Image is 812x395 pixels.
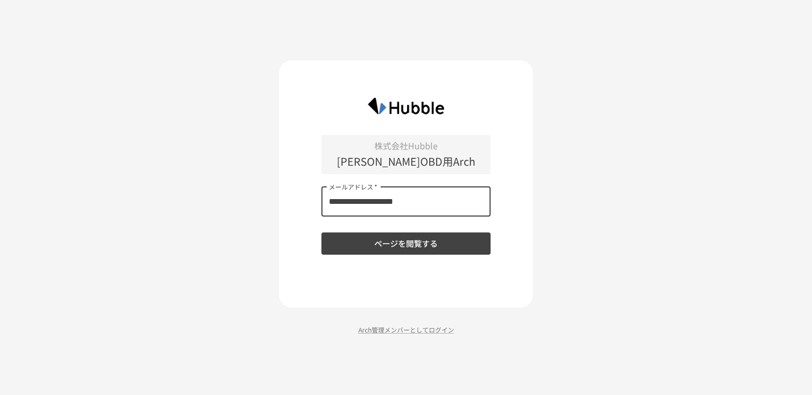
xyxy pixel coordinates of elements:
[321,139,491,153] p: 株式会社Hubble
[321,232,491,255] button: ページを閲覧する
[329,182,377,191] label: メールアドレス
[358,92,454,120] img: HzDRNkGCf7KYO4GfwKnzITak6oVsp5RHeZBEM1dQFiQ
[279,325,533,335] p: Arch管理メンバーとしてログイン
[321,153,491,170] p: [PERSON_NAME]OBD用Arch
